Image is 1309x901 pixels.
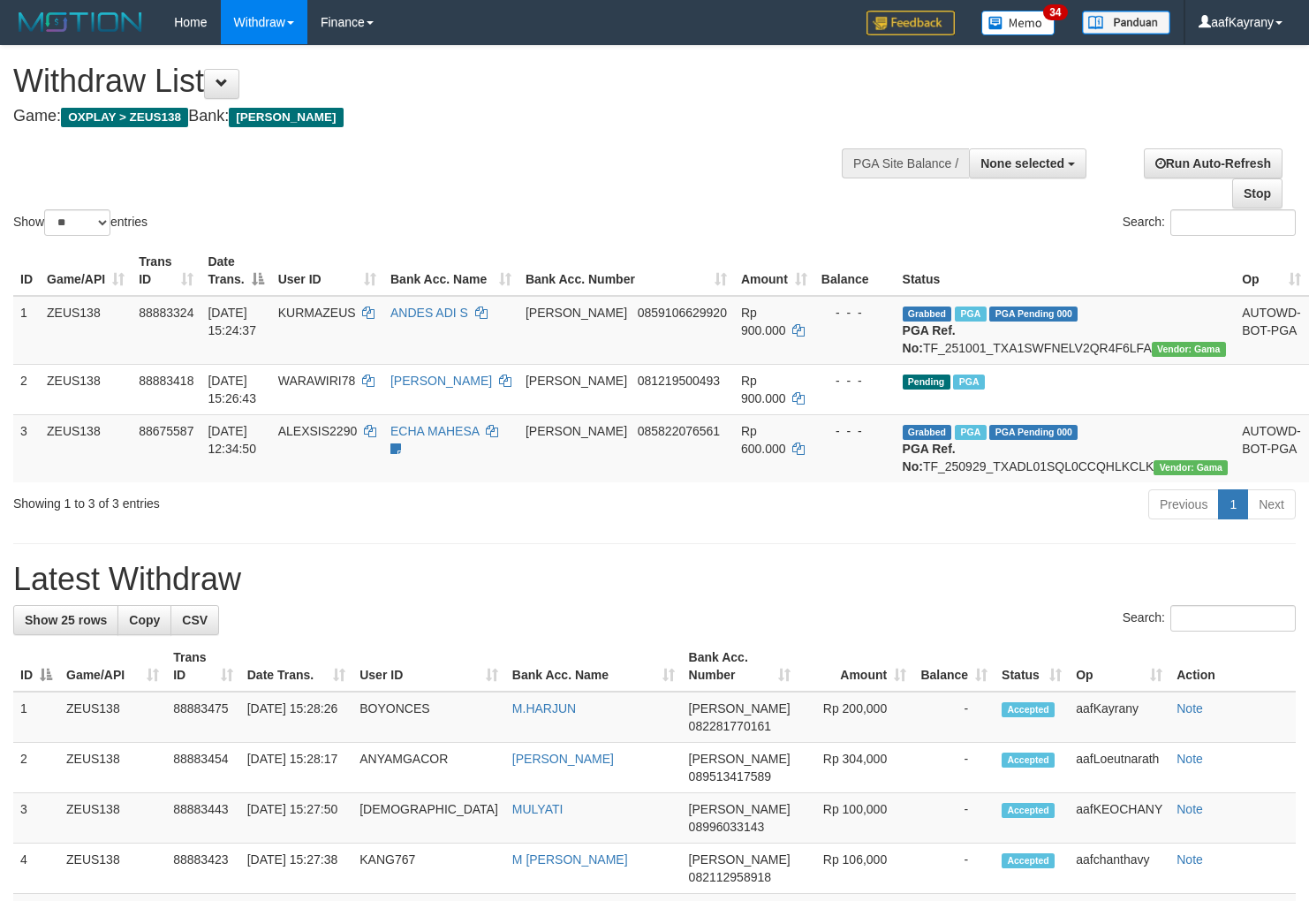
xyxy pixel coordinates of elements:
span: Pending [903,375,950,390]
span: CSV [182,613,208,627]
td: - [913,743,995,793]
span: KURMAZEUS [278,306,356,320]
a: CSV [170,605,219,635]
th: User ID: activate to sort column ascending [352,641,505,692]
td: Rp 106,000 [798,844,913,894]
td: ZEUS138 [59,844,166,894]
span: None selected [980,156,1064,170]
td: Rp 100,000 [798,793,913,844]
img: MOTION_logo.png [13,9,148,35]
span: Vendor URL: https://trx31.1velocity.biz [1152,342,1226,357]
th: Trans ID: activate to sort column ascending [132,246,201,296]
div: - - - [821,422,889,440]
td: - [913,844,995,894]
td: ZEUS138 [40,296,132,365]
span: Copy 085822076561 to clipboard [638,424,720,438]
span: [PERSON_NAME] [229,108,343,127]
th: Status [896,246,1236,296]
span: Marked by aafanarl [953,375,984,390]
a: Note [1177,701,1203,715]
span: Grabbed [903,307,952,322]
span: PGA Pending [989,307,1078,322]
td: [DATE] 15:28:17 [240,743,352,793]
td: 1 [13,296,40,365]
label: Search: [1123,209,1296,236]
a: [PERSON_NAME] [390,374,492,388]
a: Previous [1148,489,1219,519]
input: Search: [1170,605,1296,632]
a: Show 25 rows [13,605,118,635]
a: Stop [1232,178,1283,208]
td: - [913,692,995,743]
th: Date Trans.: activate to sort column ascending [240,641,352,692]
span: Accepted [1002,853,1055,868]
th: Trans ID: activate to sort column ascending [166,641,240,692]
span: Copy 0859106629920 to clipboard [638,306,727,320]
th: Bank Acc. Name: activate to sort column ascending [383,246,518,296]
a: Note [1177,802,1203,816]
span: PGA Pending [989,425,1078,440]
th: Bank Acc. Number: activate to sort column ascending [682,641,798,692]
td: [DEMOGRAPHIC_DATA] [352,793,505,844]
span: Show 25 rows [25,613,107,627]
td: 88883443 [166,793,240,844]
td: 3 [13,414,40,482]
a: ANDES ADI S [390,306,468,320]
label: Search: [1123,605,1296,632]
td: aafLoeutnarath [1069,743,1169,793]
button: None selected [969,148,1086,178]
th: ID [13,246,40,296]
img: panduan.png [1082,11,1170,34]
th: Bank Acc. Number: activate to sort column ascending [518,246,734,296]
td: 88883475 [166,692,240,743]
span: [DATE] 15:26:43 [208,374,256,405]
td: BOYONCES [352,692,505,743]
a: Note [1177,752,1203,766]
a: ECHA MAHESA [390,424,479,438]
h4: Game: Bank: [13,108,855,125]
span: [PERSON_NAME] [526,306,627,320]
td: aafKayrany [1069,692,1169,743]
span: Copy 08996033143 to clipboard [689,820,765,834]
a: M.HARJUN [512,701,576,715]
span: [PERSON_NAME] [689,701,791,715]
span: Grabbed [903,425,952,440]
td: 88883454 [166,743,240,793]
td: 3 [13,793,59,844]
span: 88883324 [139,306,193,320]
th: Balance: activate to sort column ascending [913,641,995,692]
td: 2 [13,364,40,414]
td: TF_251001_TXA1SWFNELV2QR4F6LFA [896,296,1236,365]
span: Accepted [1002,753,1055,768]
span: 88675587 [139,424,193,438]
a: MULYATI [512,802,564,816]
div: - - - [821,304,889,322]
span: Rp 900.000 [741,306,786,337]
th: Op: activate to sort column ascending [1069,641,1169,692]
a: 1 [1218,489,1248,519]
input: Search: [1170,209,1296,236]
span: Copy 082112958918 to clipboard [689,870,771,884]
h1: Withdraw List [13,64,855,99]
th: Amount: activate to sort column ascending [734,246,814,296]
span: [PERSON_NAME] [689,752,791,766]
span: Marked by aafpengsreynich [955,425,986,440]
td: 4 [13,844,59,894]
td: aafKEOCHANY [1069,793,1169,844]
td: TF_250929_TXADL01SQL0CCQHLKCLK [896,414,1236,482]
span: Copy 089513417589 to clipboard [689,769,771,784]
td: 2 [13,743,59,793]
select: Showentries [44,209,110,236]
a: Copy [117,605,171,635]
td: ZEUS138 [40,414,132,482]
span: ALEXSIS2290 [278,424,358,438]
td: Rp 200,000 [798,692,913,743]
td: ZEUS138 [59,793,166,844]
span: [DATE] 15:24:37 [208,306,256,337]
td: AUTOWD-BOT-PGA [1235,414,1308,482]
b: PGA Ref. No: [903,442,956,473]
div: Showing 1 to 3 of 3 entries [13,488,533,512]
a: M [PERSON_NAME] [512,852,628,867]
span: WARAWIRI78 [278,374,356,388]
span: Rp 900.000 [741,374,786,405]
